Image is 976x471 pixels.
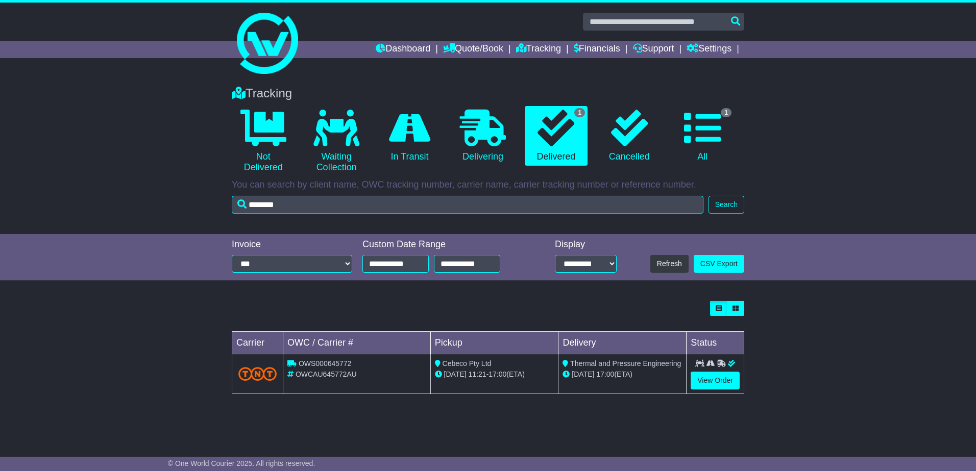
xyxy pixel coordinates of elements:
a: Financials [574,41,620,58]
div: Display [555,239,617,250]
span: Cebeco Pty Ltd [443,359,492,368]
div: - (ETA) [435,369,554,380]
a: Quote/Book [443,41,503,58]
a: In Transit [378,106,441,166]
td: Status [687,332,744,354]
div: Tracking [227,86,749,101]
a: View Order [691,372,740,389]
span: 1 [721,108,731,117]
button: Refresh [650,255,689,273]
span: OWCAU645772AU [296,370,357,378]
span: © One World Courier 2025. All rights reserved. [168,459,315,467]
span: 11:21 [469,370,486,378]
span: Thermal and Pressure Engineering [570,359,681,368]
div: (ETA) [563,369,682,380]
td: OWC / Carrier # [283,332,431,354]
a: Waiting Collection [305,106,368,177]
a: Settings [687,41,731,58]
a: 1 Delivered [525,106,588,166]
span: OWS000645772 [299,359,352,368]
span: 17:00 [489,370,506,378]
td: Carrier [232,332,283,354]
a: CSV Export [694,255,744,273]
button: Search [709,196,744,214]
span: [DATE] [572,370,594,378]
img: TNT_Domestic.png [238,367,277,381]
td: Pickup [430,332,558,354]
a: Not Delivered [232,106,295,177]
a: Support [633,41,674,58]
span: 1 [574,108,585,117]
a: Tracking [516,41,561,58]
td: Delivery [558,332,687,354]
div: Invoice [232,239,352,250]
a: 1 All [671,106,734,166]
div: Custom Date Range [362,239,526,250]
a: Delivering [451,106,514,166]
span: [DATE] [444,370,467,378]
a: Dashboard [376,41,430,58]
a: Cancelled [598,106,661,166]
span: 17:00 [596,370,614,378]
p: You can search by client name, OWC tracking number, carrier name, carrier tracking number or refe... [232,179,744,191]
